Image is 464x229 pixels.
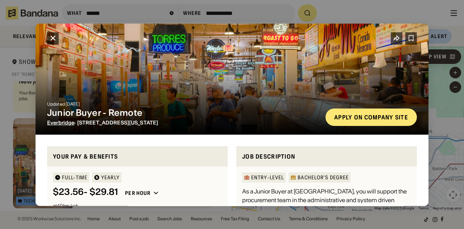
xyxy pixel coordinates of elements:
div: Apply on company site [334,114,408,120]
div: Bachelor's Degree [298,175,349,180]
div: Updated [DATE] [47,102,320,106]
span: Everbridge [47,119,74,126]
div: · [STREET_ADDRESS][US_STATE] [47,119,320,126]
div: at 40 hrs / wk [53,204,222,208]
div: $ 23.56 - $29.81 [53,187,118,197]
div: Job Description [242,152,411,161]
div: YEARLY [101,175,120,180]
div: Per hour [125,190,150,196]
div: Full-time [62,175,87,180]
div: Junior Buyer - Remote [47,107,320,118]
div: Entry-Level [251,175,284,180]
div: Your pay & benefits [53,152,222,161]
